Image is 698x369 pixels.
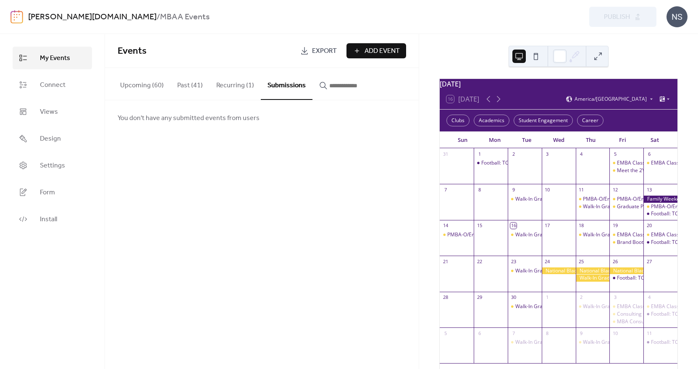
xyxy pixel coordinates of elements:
div: Brand Boot Camp [617,239,659,246]
div: Walk-In Graduate Advising (Virtual) [508,196,542,203]
div: Walk-In Graduate Advising (Virtual) [515,196,597,203]
div: 14 [442,222,449,229]
div: 11 [578,186,585,193]
div: Sun [446,132,478,149]
span: Form [40,188,55,198]
div: Meet the 2Y Masters [609,167,643,174]
div: 10 [612,330,618,336]
div: PMBA-O/Energy/MSSC Class Weekend [576,196,610,203]
div: 22 [476,258,483,264]
div: Consulting Club Panel [617,311,668,318]
a: Design [13,127,92,150]
div: PMBA-O/Energy/MSSC Class Weekend [440,231,474,238]
div: Brand Boot Camp [609,239,643,246]
div: 2 [578,294,585,301]
div: Walk-In Graduate Advising (Virtual) [576,339,610,346]
div: 1 [544,294,551,301]
span: Settings [40,161,65,171]
div: Sat [639,132,671,149]
div: Walk-In Graduate Advising (Virtual) [508,339,542,346]
div: Football: TCU @ UNC [474,160,508,167]
div: Walk-In Graduate Advising (Virtual) [515,303,597,310]
div: 19 [612,222,618,229]
span: Add Event [365,46,400,56]
div: EMBA Class Weekend [617,231,668,238]
div: Football: TCU vs ACU [643,210,677,217]
span: Connect [40,80,66,90]
div: 4 [578,151,585,157]
a: Form [13,181,92,204]
div: Football: TCU @ ASU [617,275,665,282]
div: Walk-In Graduate Advising (Virtual) [515,267,597,275]
div: 15 [476,222,483,229]
div: EMBA Class Weekend [609,231,643,238]
div: 12 [612,186,618,193]
div: MBA Consulting Club Panel [617,318,680,325]
div: [DATE] [440,79,677,89]
a: [PERSON_NAME][DOMAIN_NAME] [28,9,157,25]
div: Mon [478,132,510,149]
button: Upcoming (60) [113,68,171,99]
div: Consulting Club Panel [609,311,643,318]
div: 11 [646,330,652,336]
div: EMBA Class Weekend [643,231,677,238]
div: Tue [511,132,543,149]
div: Walk-In Graduate Advising (Virtual) [508,231,542,238]
div: 25 [578,258,585,264]
div: PMBA-O/Energy/MSSC Class Weekend [643,203,677,210]
div: 26 [612,258,618,264]
div: Graduate Programs Weekend - Pickleball [609,203,643,210]
div: Football: TCU @ ASU [609,275,643,282]
div: National Black MBA Career Expo [609,267,643,275]
div: Thu [575,132,606,149]
div: Fri [606,132,638,149]
div: Wed [543,132,575,149]
div: 3 [612,294,618,301]
div: Academics [474,115,509,126]
div: National Black MBA Career Expo [576,267,610,275]
div: 7 [442,186,449,193]
span: Export [312,46,337,56]
span: My Events [40,53,70,63]
div: Walk-In Graduate Advising (Virtual) [583,339,664,346]
div: Family Weekend [643,196,677,203]
div: 2 [510,151,517,157]
div: 18 [578,222,585,229]
button: Past (41) [171,68,210,99]
a: Connect [13,73,92,96]
button: Recurring (1) [210,68,261,99]
a: Views [13,100,92,123]
div: Walk-In Graduate Advising (Virtual) [583,231,664,238]
div: EMBA Class Weekend [617,303,668,310]
div: EMBA Class Weekend [643,303,677,310]
div: 29 [476,294,483,301]
button: Add Event [346,43,406,58]
a: Install [13,208,92,230]
div: 16 [510,222,517,229]
div: PMBA-O/Energy/MSSC Class Weekend [583,196,673,203]
div: EMBA Class Weekend [617,160,668,167]
div: EMBA Class Weekend [643,160,677,167]
div: Walk-In Graduate Advising (Virtual) [508,303,542,310]
a: My Events [13,47,92,69]
div: 31 [442,151,449,157]
b: MBAA Events [160,9,210,25]
div: 8 [544,330,551,336]
div: Student Engagement [514,115,573,126]
div: 5 [442,330,449,336]
div: 28 [442,294,449,301]
div: 13 [646,186,652,193]
div: EMBA Class Weekend [609,160,643,167]
div: 10 [544,186,551,193]
img: logo [10,10,23,24]
div: 30 [510,294,517,301]
b: / [157,9,160,25]
div: Football: TCU vs CU [643,311,677,318]
div: 6 [646,151,652,157]
div: Walk-In Graduate Advising (Virtual) [583,203,664,210]
div: Clubs [446,115,470,126]
div: 6 [476,330,483,336]
span: America/[GEOGRAPHIC_DATA] [575,97,647,102]
span: Install [40,215,57,225]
